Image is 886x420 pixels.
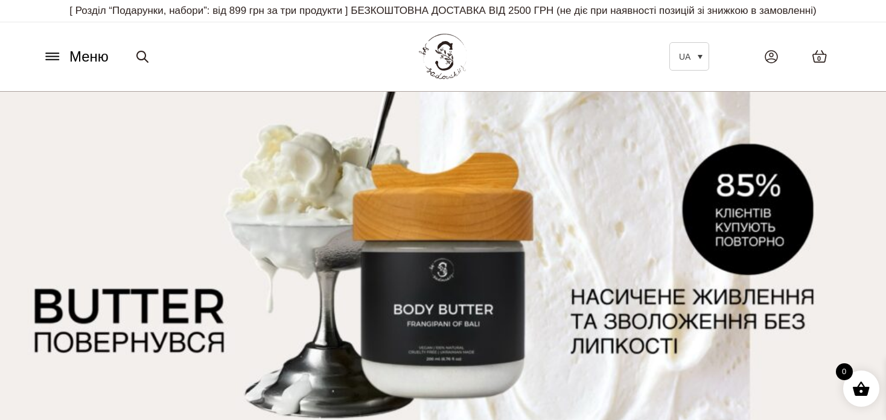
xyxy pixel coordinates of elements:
[836,363,853,380] span: 0
[39,45,112,68] button: Меню
[669,42,709,71] a: UA
[69,46,109,68] span: Меню
[679,52,690,62] span: UA
[800,37,840,75] a: 0
[419,34,467,79] img: BY SADOVSKIY
[817,54,821,64] span: 0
